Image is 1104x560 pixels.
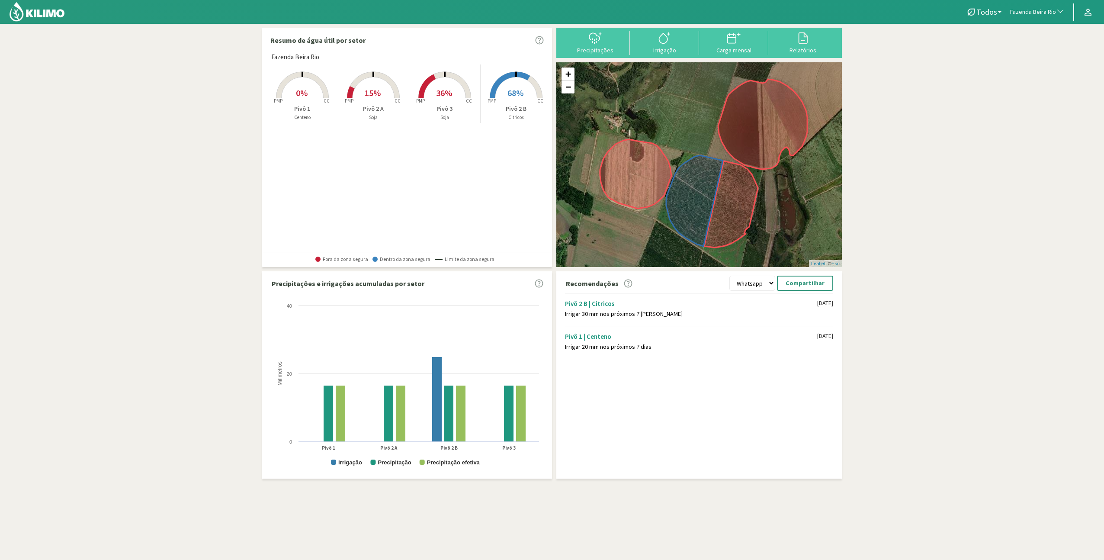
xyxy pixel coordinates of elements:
button: Fazenda Beira Rio [1006,3,1069,22]
p: Centeno [267,114,338,121]
tspan: CC [395,98,401,104]
text: 40 [287,303,292,309]
button: Irrigação [630,31,699,54]
a: Zoom in [562,68,574,80]
p: Citricos [481,114,552,121]
button: Relatórios [768,31,838,54]
p: Pivô 2 B [481,104,552,113]
p: Pivô 1 [267,104,338,113]
button: Carga mensal [699,31,768,54]
div: Precipitações [563,47,627,53]
div: [DATE] [817,299,833,307]
span: Dentro da zona segura [372,256,430,262]
text: Pivô 2 A [380,445,398,451]
tspan: PMP [416,98,425,104]
p: Resumo de água útil por setor [270,35,366,45]
tspan: PMP [274,98,282,104]
div: Carga mensal [702,47,766,53]
span: 68% [507,87,523,98]
text: Pivô 2 B [440,445,458,451]
text: Pivô 3 [502,445,516,451]
text: Precipitação [378,459,411,466]
text: 20 [287,371,292,377]
text: 0 [289,439,292,444]
button: Compartilhar [777,276,833,291]
div: Relatórios [771,47,835,53]
span: Limite da zona segura [435,256,494,262]
text: Irrigação [338,459,362,466]
div: | © [809,260,842,267]
p: Recomendações [566,278,619,289]
text: Pivô 1 [322,445,335,451]
a: Leaflet [811,261,825,266]
div: Pivô 1 | Centeno [565,332,817,341]
tspan: CC [537,98,543,104]
tspan: CC [466,98,472,104]
span: Fora da zona segura [315,256,368,262]
span: Fazenda Beira Rio [271,52,319,62]
text: Precipitação efetiva [427,459,480,466]
a: Esri [831,261,840,266]
span: 36% [436,87,452,98]
p: Precipitações e irrigações acumuladas por setor [272,278,424,289]
a: Zoom out [562,80,574,93]
p: Compartilhar [786,278,825,288]
img: Kilimo [9,1,65,22]
p: Pivô 3 [409,104,480,113]
div: Irrigar 30 mm nos próximos 7 [PERSON_NAME] [565,310,817,318]
tspan: PMP [488,98,496,104]
span: 15% [365,87,381,98]
span: Fazenda Beira Rio [1010,8,1056,16]
button: Precipitações [561,31,630,54]
div: Irrigar 20 mm nos próximos 7 dias [565,343,817,351]
tspan: PMP [345,98,353,104]
div: Irrigação [632,47,696,53]
div: [DATE] [817,332,833,340]
tspan: CC [324,98,330,104]
div: Pivô 2 B | Citricos [565,299,817,308]
text: Milímetros [277,362,283,386]
p: Soja [338,114,409,121]
p: Pivô 2 A [338,104,409,113]
span: Todos [976,7,997,16]
span: 0% [296,87,308,98]
p: Soja [409,114,480,121]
